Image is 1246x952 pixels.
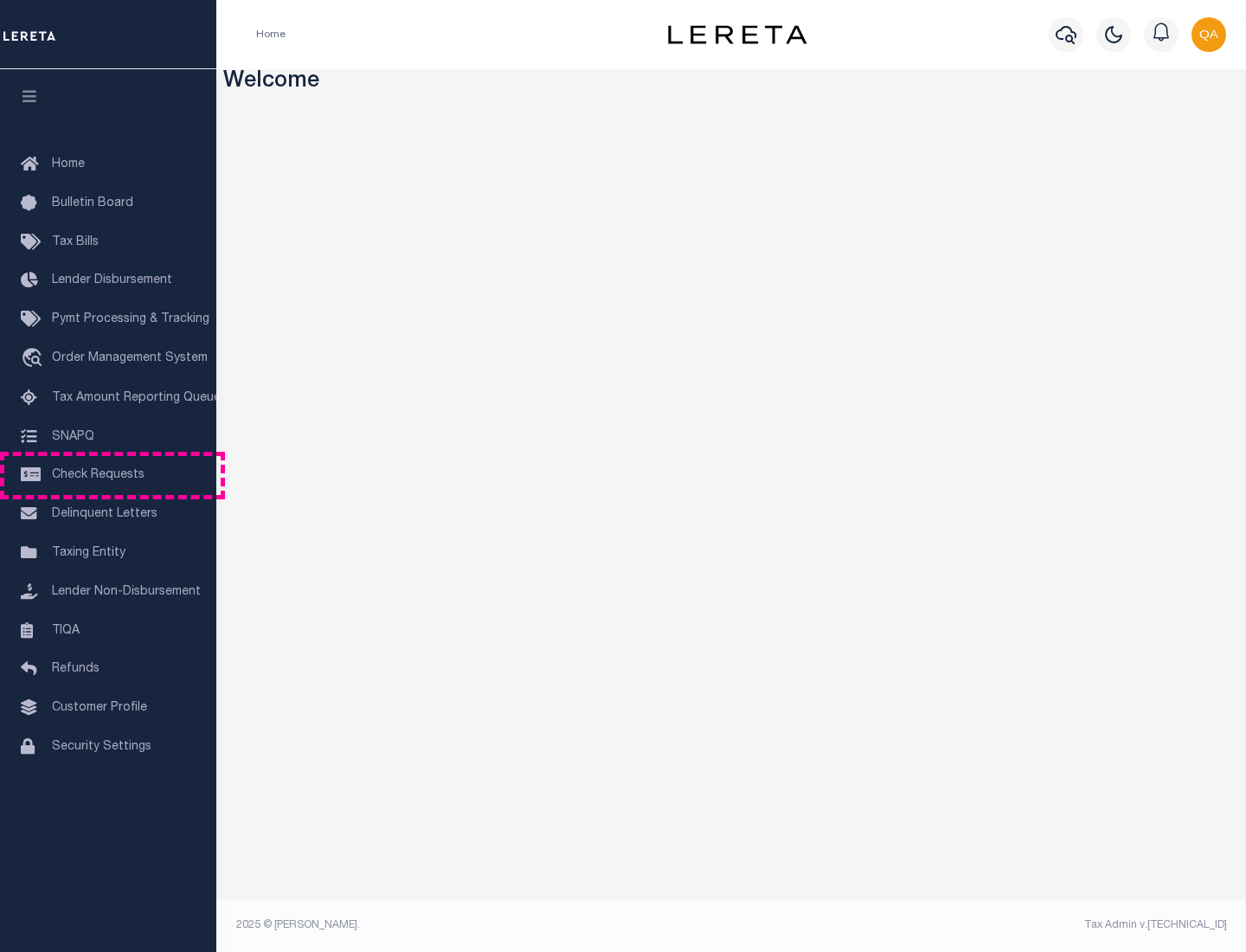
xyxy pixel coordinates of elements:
[52,197,133,209] span: Bulletin Board
[52,236,99,248] span: Tax Bills
[52,352,208,364] span: Order Management System
[52,430,94,442] span: SNAPQ
[52,508,157,520] span: Delinquent Letters
[52,741,151,753] span: Security Settings
[744,917,1227,933] div: Tax Admin v.[TECHNICAL_ID]
[52,663,100,675] span: Refunds
[52,624,80,636] span: TIQA
[52,392,221,404] span: Tax Amount Reporting Queue
[668,25,806,44] img: logo-dark.svg
[1191,17,1226,52] img: svg+xml;base64,PHN2ZyB4bWxucz0iaHR0cDovL3d3dy53My5vcmcvMjAwMC9zdmciIHBvaW50ZXItZXZlbnRzPSJub25lIi...
[52,274,172,286] span: Lender Disbursement
[52,313,209,325] span: Pymt Processing & Tracking
[256,27,286,42] li: Home
[52,586,201,598] span: Lender Non-Disbursement
[223,917,732,933] div: 2025 © [PERSON_NAME].
[52,469,145,481] span: Check Requests
[52,158,85,170] span: Home
[21,348,48,370] i: travel_explore
[223,69,1240,96] h3: Welcome
[52,702,147,714] span: Customer Profile
[52,547,125,559] span: Taxing Entity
